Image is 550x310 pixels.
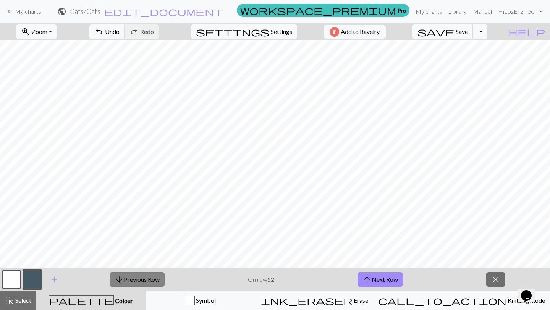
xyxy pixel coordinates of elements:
[330,27,339,37] img: Ravelry
[456,28,468,35] span: Save
[506,297,545,304] span: Knitting mode
[5,6,14,17] span: keyboard_arrow_left
[261,295,353,306] span: ink_eraser
[49,295,113,306] span: palette
[50,274,59,285] span: add
[491,274,500,285] span: close
[445,4,470,19] a: Library
[412,24,473,39] button: Save
[237,4,409,17] a: Pro
[5,5,41,18] a: My charts
[104,6,223,17] span: edit_document
[94,26,104,37] span: undo
[417,26,454,37] span: save
[362,274,372,285] span: arrow_upward
[196,27,269,36] i: Settings
[191,24,297,39] button: SettingsSettings
[267,276,274,283] strong: 52
[508,26,545,37] span: help
[357,272,403,287] button: Next Row
[70,7,100,16] h2: Cats / Cats
[412,4,445,19] a: My charts
[114,297,133,304] span: Colour
[196,26,269,37] span: settings
[271,27,292,36] span: Settings
[115,274,124,285] span: arrow_downward
[195,297,216,304] span: Symbol
[89,24,125,39] button: Undo
[248,275,274,284] p: On row
[495,4,545,19] a: HieozEngineer
[5,295,14,306] span: highlight_alt
[32,28,47,35] span: Zoom
[146,291,256,310] button: Symbol
[341,27,380,37] span: Add to Ravelry
[378,295,506,306] span: call_to_action
[36,291,146,310] button: Colour
[14,297,31,304] span: Select
[16,24,57,39] button: Zoom
[324,25,386,39] button: Add to Ravelry
[353,297,368,304] span: Erase
[110,272,165,287] button: Previous Row
[21,26,30,37] span: zoom_in
[470,4,495,19] a: Manual
[15,8,41,15] span: My charts
[518,279,542,302] iframe: chat widget
[105,28,120,35] span: Undo
[57,6,66,17] span: public
[240,5,396,16] span: workspace_premium
[256,291,373,310] button: Erase
[373,291,550,310] button: Knitting mode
